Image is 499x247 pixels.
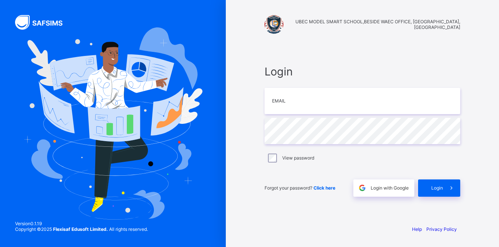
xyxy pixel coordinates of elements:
img: google.396cfc9801f0270233282035f929180a.svg [358,184,367,192]
span: Copyright © 2025 All rights reserved. [15,226,148,232]
span: Version 0.1.19 [15,221,148,226]
span: Login [431,185,443,191]
a: Privacy Policy [426,226,457,232]
span: Forgot your password? [265,185,335,191]
label: View password [282,155,314,161]
span: Login with Google [371,185,409,191]
img: SAFSIMS Logo [15,15,72,30]
a: Help [412,226,422,232]
img: Hero Image [23,27,202,220]
a: Click here [313,185,335,191]
strong: Flexisaf Edusoft Limited. [53,226,108,232]
span: UBEC MODEL SMART SCHOOL,BESIDE WAEC OFFICE, [GEOGRAPHIC_DATA],[GEOGRAPHIC_DATA] [287,19,460,30]
span: Login [265,65,460,78]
